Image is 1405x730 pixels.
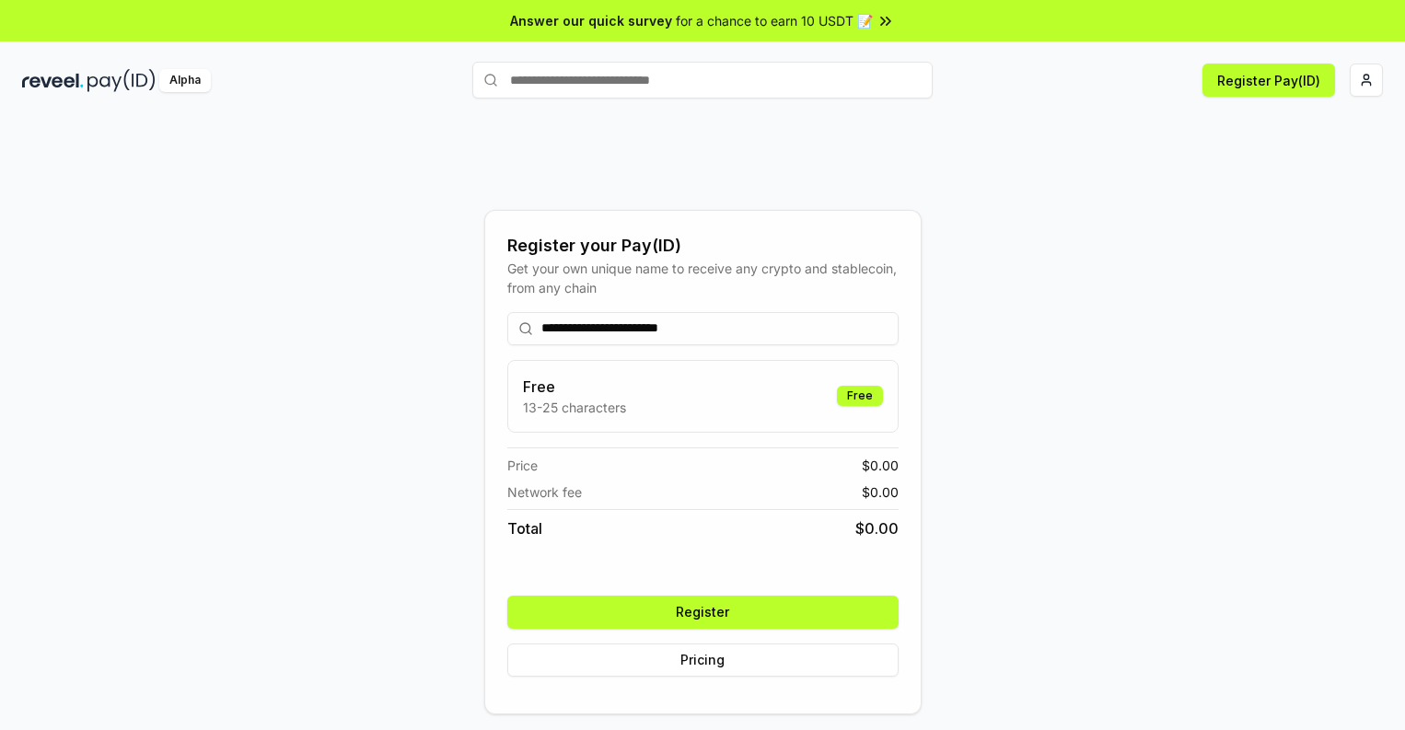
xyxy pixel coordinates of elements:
[507,643,899,677] button: Pricing
[507,456,538,475] span: Price
[507,517,542,539] span: Total
[855,517,899,539] span: $ 0.00
[87,69,156,92] img: pay_id
[22,69,84,92] img: reveel_dark
[523,376,626,398] h3: Free
[507,259,899,297] div: Get your own unique name to receive any crypto and stablecoin, from any chain
[676,11,873,30] span: for a chance to earn 10 USDT 📝
[507,596,899,629] button: Register
[862,482,899,502] span: $ 0.00
[862,456,899,475] span: $ 0.00
[1202,64,1335,97] button: Register Pay(ID)
[159,69,211,92] div: Alpha
[507,233,899,259] div: Register your Pay(ID)
[507,482,582,502] span: Network fee
[837,386,883,406] div: Free
[510,11,672,30] span: Answer our quick survey
[523,398,626,417] p: 13-25 characters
